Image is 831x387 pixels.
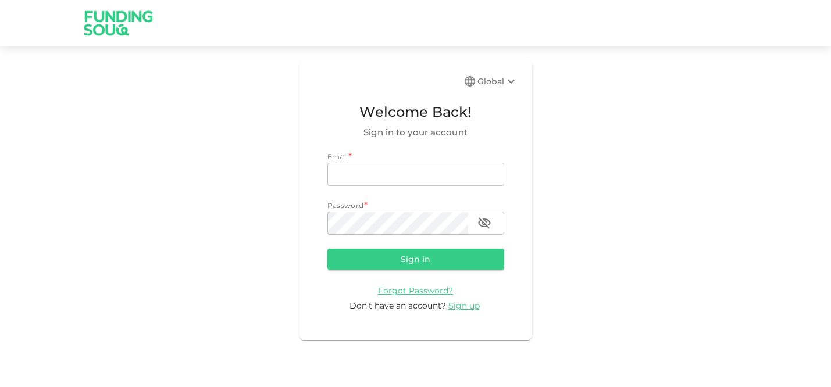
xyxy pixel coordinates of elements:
[378,285,453,296] a: Forgot Password?
[327,126,504,139] span: Sign in to your account
[327,212,468,235] input: password
[327,101,504,123] span: Welcome Back!
[448,300,480,311] span: Sign up
[327,201,364,210] span: Password
[327,163,504,186] input: email
[477,74,518,88] div: Global
[349,300,446,311] span: Don’t have an account?
[327,152,348,161] span: Email
[327,249,504,270] button: Sign in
